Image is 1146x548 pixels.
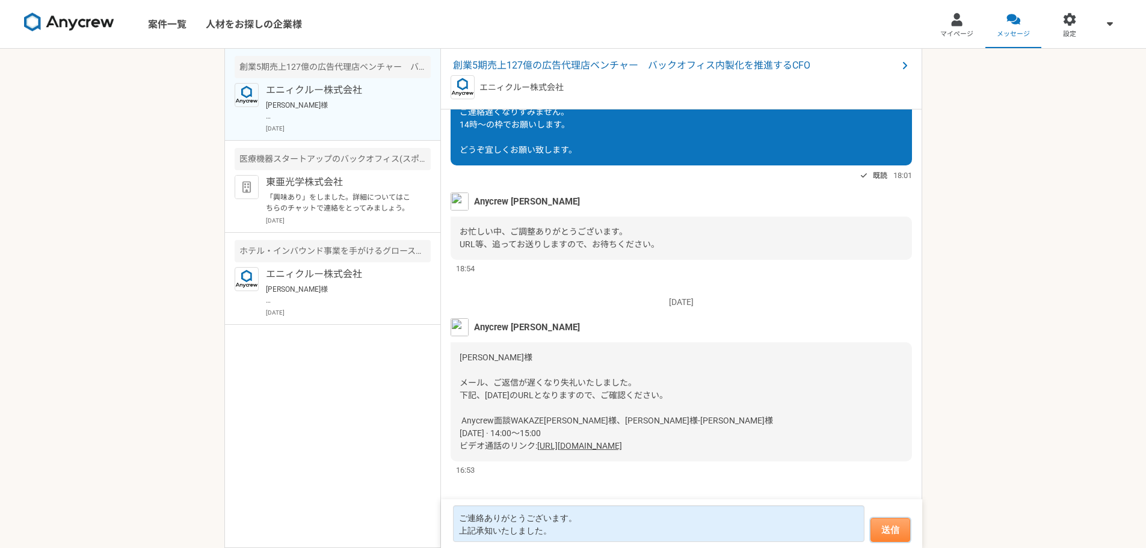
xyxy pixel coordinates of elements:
p: 東亜光学株式会社 [266,175,414,189]
img: %E3%83%95%E3%82%9A%E3%83%AD%E3%83%95%E3%82%A3%E3%83%BC%E3%83%AB%E7%94%BB%E5%83%8F%E3%81%AE%E3%82%... [451,192,469,211]
span: [PERSON_NAME]様 メール、ご返信が遅くなり失礼いたしました。 下記、[DATE]のURLとなりますので、ご確認ください。 Anycrew面談WAKAZE[PERSON_NAME]様、... [460,353,773,451]
p: [DATE] [266,308,431,317]
span: マイページ [940,29,973,39]
div: 創業5期売上127億の広告代理店ベンチャー バックオフィス内製化を推進するCFO [235,56,431,78]
p: 「興味あり」をしました。詳細についてはこちらのチャットで連絡をとってみましょう。 [266,192,414,214]
p: [DATE] [266,216,431,225]
button: 送信 [870,518,910,542]
div: 医療機器スタートアップのバックオフィス(スポット、週1から可) [235,148,431,170]
span: 16:53 [456,464,475,476]
img: logo_text_blue_01.png [235,267,259,291]
p: [PERSON_NAME]様 度々申し訳ございません。 こちら、もしご興味ございましたら、ご案内できればと思いますが、いかがでしょうか？ [266,284,414,306]
span: 創業5期売上127億の広告代理店ベンチャー バックオフィス内製化を推進するCFO [453,58,898,73]
img: 8DqYSo04kwAAAAASUVORK5CYII= [24,13,114,32]
p: [DATE] [266,124,431,133]
p: エニィクルー株式会社 [266,83,414,97]
span: メッセージ [997,29,1030,39]
p: エニィクルー株式会社 [266,267,414,282]
span: 18:01 [893,170,912,181]
span: 既読 [873,168,887,183]
p: [PERSON_NAME]様 メール、ご返信が遅くなり失礼いたしました。 下記、[DATE]のURLとなりますので、ご確認ください。 Anycrew面談WAKAZE[PERSON_NAME]様、... [266,100,414,122]
img: logo_text_blue_01.png [451,75,475,99]
img: logo_text_blue_01.png [235,83,259,107]
textarea: ご連絡ありがとうございます。 上記承知いたしました。 [453,505,864,542]
p: [DATE] [451,296,912,309]
span: Anycrew [PERSON_NAME] [474,321,580,334]
p: エニィクルー株式会社 [479,81,564,94]
span: Anycrew [PERSON_NAME] [474,195,580,208]
img: %E3%83%95%E3%82%9A%E3%83%AD%E3%83%95%E3%82%A3%E3%83%BC%E3%83%AB%E7%94%BB%E5%83%8F%E3%81%AE%E3%82%... [451,318,469,336]
div: ホテル・インバウンド事業を手がけるグロース上場企業 バックオフィス管理部長 [235,240,431,262]
a: [URL][DOMAIN_NAME] [537,441,622,451]
img: default_org_logo-42cde973f59100197ec2c8e796e4974ac8490bb5b08a0eb061ff975e4574aa76.png [235,175,259,199]
span: 18:54 [456,263,475,274]
span: 設定 [1063,29,1076,39]
span: お忙しい中、ご調整ありがとうございます。 URL等、追ってお送りしますので、お待ちください。 [460,227,659,249]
